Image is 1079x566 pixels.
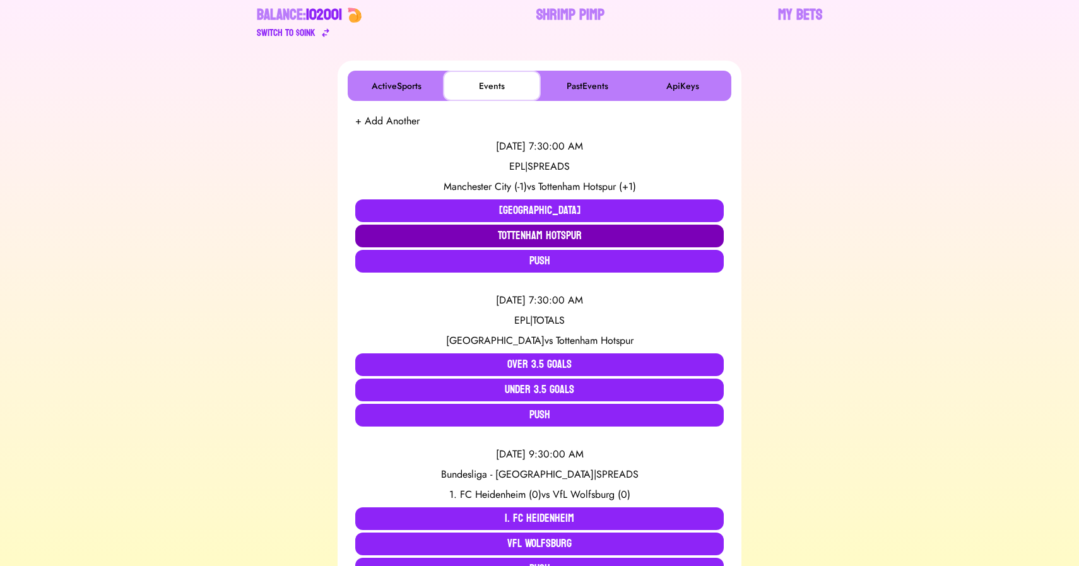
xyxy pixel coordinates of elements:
[355,250,724,273] button: Push
[257,5,342,25] div: Balance:
[355,487,724,502] div: vs
[355,293,724,308] div: [DATE] 7:30:00 AM
[556,333,634,348] span: Tottenham Hotspur
[778,5,822,40] a: My Bets
[355,353,724,376] button: Over 3.5 Goals
[355,199,724,222] button: [GEOGRAPHIC_DATA]
[538,179,636,194] span: Tottenham Hotspur (+1)
[541,73,634,98] button: PastEvents
[636,73,729,98] button: ApiKeys
[449,487,541,502] span: 1. FC Heidenheim (0)
[355,225,724,247] button: Tottenham Hotspur
[446,333,545,348] span: [GEOGRAPHIC_DATA]
[355,507,724,530] button: 1. FC Heidenheim
[536,5,604,40] a: Shrimp Pimp
[347,8,362,23] img: 🍤
[355,159,724,174] div: EPL | SPREADS
[355,139,724,154] div: [DATE] 7:30:00 AM
[355,533,724,555] button: VfL Wolfsburg
[355,404,724,427] button: Push
[355,114,420,129] button: + Add Another
[553,487,630,502] span: VfL Wolfsburg (0)
[355,333,724,348] div: vs
[306,1,342,28] span: 102001
[445,73,538,98] button: Events
[444,179,527,194] span: Manchester City (-1)
[355,313,724,328] div: EPL | TOTALS
[355,447,724,462] div: [DATE] 9:30:00 AM
[257,25,315,40] div: Switch to $ OINK
[355,179,724,194] div: vs
[355,379,724,401] button: Under 3.5 Goals
[355,467,724,482] div: Bundesliga - [GEOGRAPHIC_DATA] | SPREADS
[350,73,443,98] button: ActiveSports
